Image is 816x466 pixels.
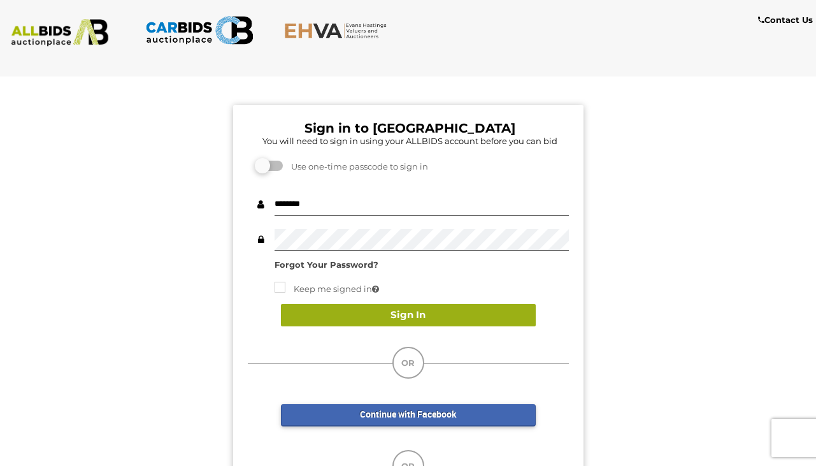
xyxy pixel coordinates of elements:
img: CARBIDS.com.au [145,13,254,48]
label: Keep me signed in [275,282,379,296]
a: Contact Us [758,13,816,27]
img: ALLBIDS.com.au [6,19,114,47]
a: Forgot Your Password? [275,259,378,270]
button: Sign In [281,304,536,326]
span: Use one-time passcode to sign in [285,161,428,171]
img: EHVA.com.au [284,22,392,39]
b: Sign in to [GEOGRAPHIC_DATA] [304,120,515,136]
div: OR [392,347,424,379]
a: Continue with Facebook [281,404,536,426]
b: Contact Us [758,15,813,25]
h5: You will need to sign in using your ALLBIDS account before you can bid [251,136,569,145]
